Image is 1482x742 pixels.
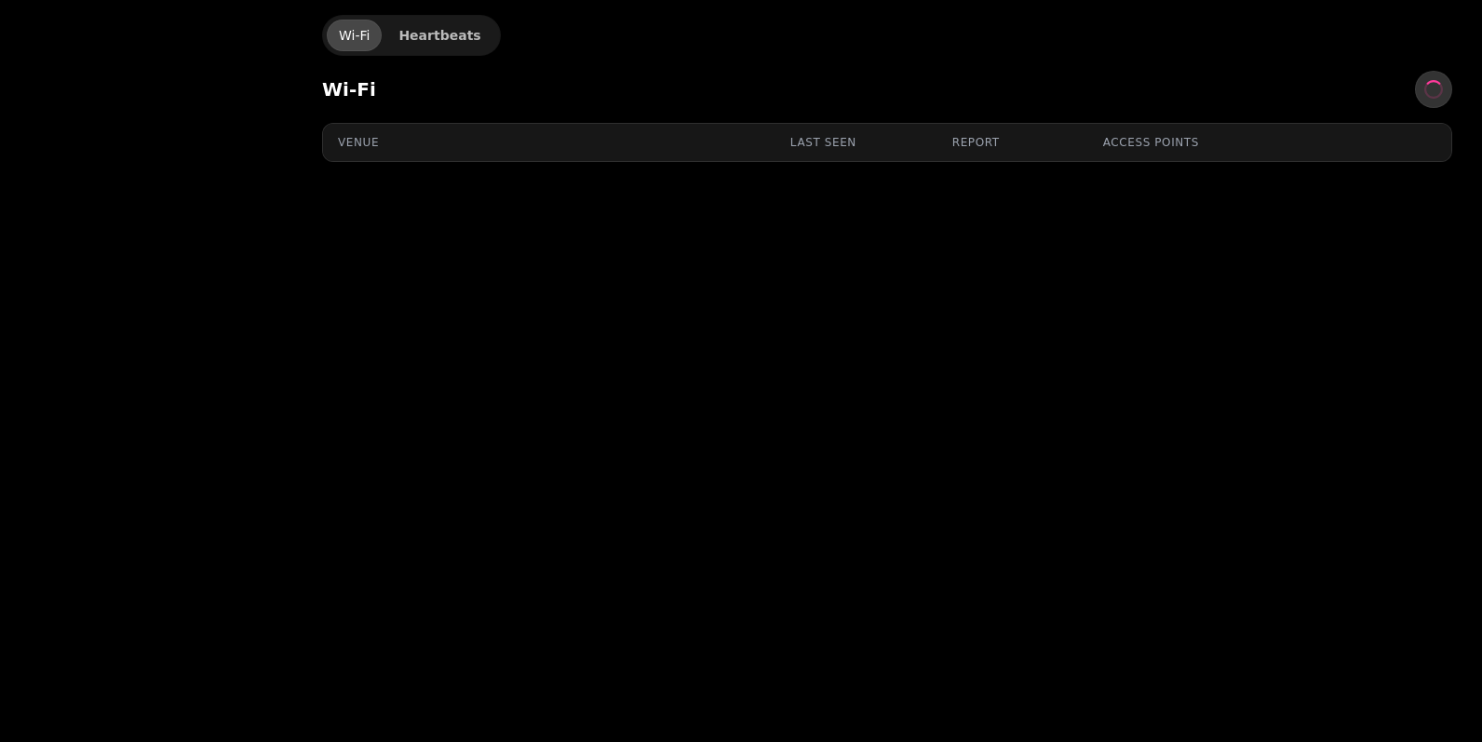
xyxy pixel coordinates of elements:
button: Heartbeats [384,23,495,47]
span: Heartbeats [398,29,480,42]
h2: Wi-Fi [322,76,376,102]
div: Access points [1103,135,1286,150]
a: Wi-Fi [327,20,382,51]
div: Report [952,135,1073,150]
div: Wi-Fi [339,26,370,45]
div: Last seen [790,135,923,150]
div: Venue [338,135,761,150]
